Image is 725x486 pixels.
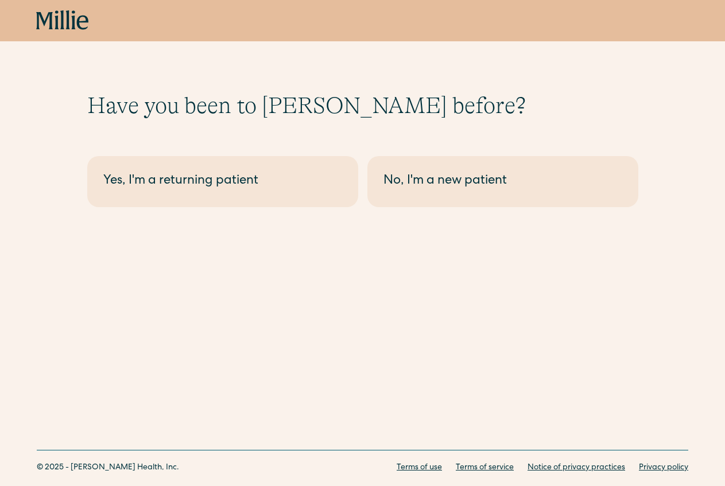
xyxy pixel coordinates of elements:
a: Notice of privacy practices [528,462,625,474]
div: No, I'm a new patient [383,172,622,191]
h1: Have you been to [PERSON_NAME] before? [87,92,638,119]
a: Terms of service [456,462,514,474]
a: Terms of use [397,462,442,474]
a: Privacy policy [639,462,688,474]
div: Yes, I'm a returning patient [103,172,342,191]
div: © 2025 - [PERSON_NAME] Health, Inc. [37,462,179,474]
a: Yes, I'm a returning patient [87,156,358,207]
a: No, I'm a new patient [367,156,638,207]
